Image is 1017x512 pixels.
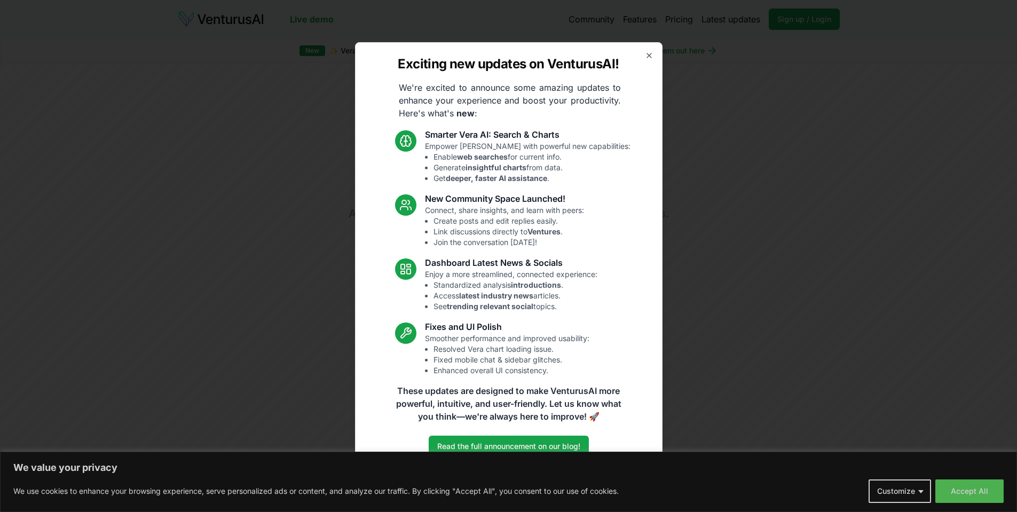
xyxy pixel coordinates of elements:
[447,302,533,311] strong: trending relevant social
[433,301,597,312] li: See topics.
[433,162,630,173] li: Generate from data.
[433,365,589,376] li: Enhanced overall UI consistency.
[433,152,630,162] li: Enable for current info.
[425,141,630,184] p: Empower [PERSON_NAME] with powerful new capabilities:
[398,56,619,73] h2: Exciting new updates on VenturusAI!
[456,108,475,119] strong: new
[425,333,589,376] p: Smoother performance and improved usability:
[425,320,589,333] h3: Fixes and UI Polish
[433,344,589,355] li: Resolved Vera chart loading issue.
[527,227,561,236] strong: Ventures
[390,81,629,120] p: We're excited to announce some amazing updates to enhance your experience and boost your producti...
[425,269,597,312] p: Enjoy a more streamlined, connected experience:
[425,128,630,141] h3: Smarter Vera AI: Search & Charts
[425,192,584,205] h3: New Community Space Launched!
[433,237,584,248] li: Join the conversation [DATE]!
[466,163,526,172] strong: insightful charts
[433,173,630,184] li: Get .
[459,291,533,300] strong: latest industry news
[433,355,589,365] li: Fixed mobile chat & sidebar glitches.
[389,384,628,423] p: These updates are designed to make VenturusAI more powerful, intuitive, and user-friendly. Let us...
[457,152,508,161] strong: web searches
[429,436,589,457] a: Read the full announcement on our blog!
[425,205,584,248] p: Connect, share insights, and learn with peers:
[433,280,597,290] li: Standardized analysis .
[511,280,561,289] strong: introductions
[433,290,597,301] li: Access articles.
[446,174,547,183] strong: deeper, faster AI assistance
[433,226,584,237] li: Link discussions directly to .
[425,256,597,269] h3: Dashboard Latest News & Socials
[433,216,584,226] li: Create posts and edit replies easily.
